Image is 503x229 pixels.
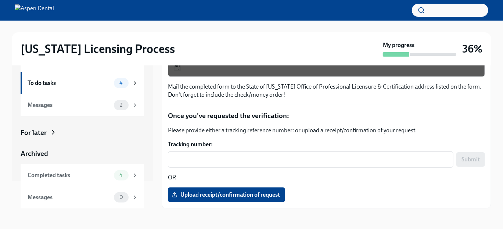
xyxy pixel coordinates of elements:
span: Upload receipt/confirmation of request [173,191,280,198]
span: 4 [115,172,127,178]
div: Messages [28,101,111,109]
a: Completed tasks4 [21,164,144,186]
p: Please provide either a tracking reference number; or upload a receipt/confirmation of your request: [168,126,485,135]
p: Mail the completed form to the State of [US_STATE] Office of Professional Licensure & Certificati... [168,83,485,99]
div: Completed tasks [28,171,111,179]
a: Archived [21,149,144,158]
a: Messages2 [21,94,144,116]
span: 2 [115,102,127,108]
label: Upload receipt/confirmation of request [168,187,285,202]
img: Aspen Dental [15,4,54,16]
h2: [US_STATE] Licensing Process [21,42,175,56]
div: To do tasks [28,79,111,87]
div: For later [21,128,47,137]
a: To do tasks4 [21,72,144,94]
div: Messages [28,193,111,201]
strong: My progress [383,41,414,49]
span: 0 [115,194,127,200]
a: For later [21,128,144,137]
p: OR [168,173,485,182]
p: Once you've requested the verification: [168,111,485,121]
a: Messages0 [21,186,144,208]
label: Tracking number: [168,140,485,149]
span: 4 [115,80,127,86]
h3: 36% [462,42,482,56]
